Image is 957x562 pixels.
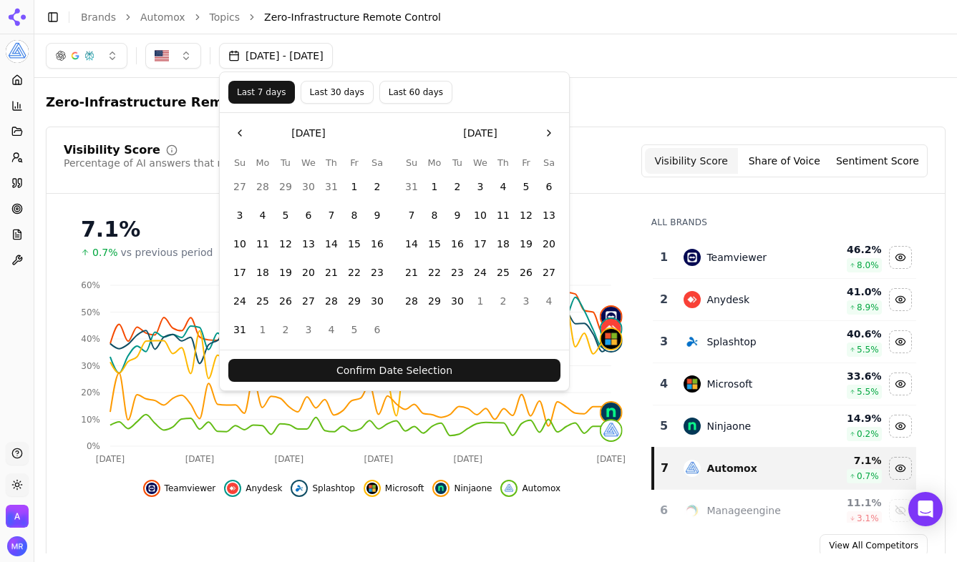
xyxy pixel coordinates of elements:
[659,333,670,350] div: 3
[400,232,423,255] button: Sunday, September 14th, 2025
[121,245,213,260] span: vs previous period
[81,361,100,371] tspan: 30%
[81,280,100,290] tspan: 60%
[469,156,492,169] th: Wednesday
[228,290,251,312] button: Sunday, August 24th, 2025
[515,175,538,198] button: Friday, September 5th, 2025
[385,483,424,494] span: Microsoft
[538,290,560,312] button: Saturday, October 4th, 2025
[857,470,879,482] span: 0.7 %
[343,204,366,227] button: Friday, August 8th, 2025
[889,373,912,395] button: Hide microsoft data
[400,156,560,312] table: September 2025
[515,204,538,227] button: Friday, September 12th, 2025
[423,204,446,227] button: Monday, September 8th, 2025
[538,204,560,227] button: Saturday, September 13th, 2025
[320,204,343,227] button: Thursday, August 7th, 2025
[706,335,756,349] div: Splashtop
[228,156,389,341] table: August 2025
[92,245,118,260] span: 0.7%
[146,483,157,494] img: teamviewer
[432,480,492,497] button: Hide ninjaone data
[81,11,116,23] a: Brands
[228,232,251,255] button: Sunday, August 10th, 2025
[601,330,621,350] img: microsoft
[320,232,343,255] button: Thursday, August 14th, 2025
[81,415,100,425] tspan: 10%
[251,261,274,284] button: Monday, August 18th, 2025
[857,386,879,398] span: 5.5 %
[400,175,423,198] button: Sunday, August 31st, 2025
[343,290,366,312] button: Friday, August 29th, 2025
[343,261,366,284] button: Friday, August 22nd, 2025
[684,291,701,308] img: anydesk
[343,318,366,341] button: Friday, September 5th, 2025
[320,175,343,198] button: Thursday, July 31st, 2025
[251,175,274,198] button: Monday, July 28th, 2025
[435,483,447,494] img: ninjaone
[660,460,670,477] div: 7
[228,175,251,198] button: Sunday, July 27th, 2025
[601,403,621,423] img: ninjaone
[343,232,366,255] button: Friday, August 15th, 2025
[453,454,482,464] tspan: [DATE]
[251,318,274,341] button: Monday, September 1st, 2025
[274,318,297,341] button: Tuesday, September 2nd, 2025
[446,156,469,169] th: Tuesday
[446,261,469,284] button: Tuesday, September 23rd, 2025
[251,204,274,227] button: Monday, August 4th, 2025
[224,480,282,497] button: Hide anydesk data
[684,375,701,393] img: microsoft
[857,302,879,313] span: 8.9 %
[706,250,767,265] div: Teamviewer
[274,175,297,198] button: Tuesday, July 29th, 2025
[469,232,492,255] button: Wednesday, September 17th, 2025
[274,204,297,227] button: Tuesday, August 5th, 2025
[227,483,238,494] img: anydesk
[228,204,251,227] button: Sunday, August 3rd, 2025
[87,441,100,451] tspan: 0%
[366,261,389,284] button: Saturday, August 23rd, 2025
[684,502,701,519] img: manageengine
[210,10,241,24] a: Topics
[185,454,215,464] tspan: [DATE]
[6,40,29,63] button: Current brand: Automox
[889,499,912,522] button: Show manageengine data
[366,204,389,227] button: Saturday, August 9th, 2025
[379,81,452,104] button: Last 60 days
[246,483,282,494] span: Anydesk
[515,290,538,312] button: Friday, October 3rd, 2025
[143,480,216,497] button: Hide teamviewer data
[301,81,374,104] button: Last 30 days
[46,89,330,115] span: Zero-Infrastructure Remote Control
[684,460,701,477] img: automox
[446,290,469,312] button: Tuesday, September 30th, 2025
[400,204,423,227] button: Sunday, September 7th, 2025
[706,377,752,391] div: Microsoft
[228,318,251,341] button: Sunday, August 31st, 2025
[815,285,882,299] div: 41.0 %
[228,261,251,284] button: Sunday, August 17th, 2025
[297,156,320,169] th: Wednesday
[251,290,274,312] button: Monday, August 25th, 2025
[343,156,366,169] th: Friday
[64,144,160,156] div: Visibility Score
[659,375,670,393] div: 4
[653,363,916,405] tr: 4microsoftMicrosoft33.6%5.5%Hide microsoft data
[7,536,27,556] button: Open user button
[320,290,343,312] button: Thursday, August 28th, 2025
[831,148,924,174] button: Sentiment Score
[293,483,305,494] img: splashtop
[228,156,251,169] th: Sunday
[651,217,916,228] div: All Brands
[601,319,621,339] img: anydesk
[815,369,882,383] div: 33.6 %
[423,290,446,312] button: Monday, September 29th, 2025
[297,318,320,341] button: Wednesday, September 3rd, 2025
[659,249,670,266] div: 1
[275,454,304,464] tspan: [DATE]
[815,496,882,510] div: 11.1 %
[320,156,343,169] th: Thursday
[706,419,751,433] div: Ninjaone
[366,156,389,169] th: Saturday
